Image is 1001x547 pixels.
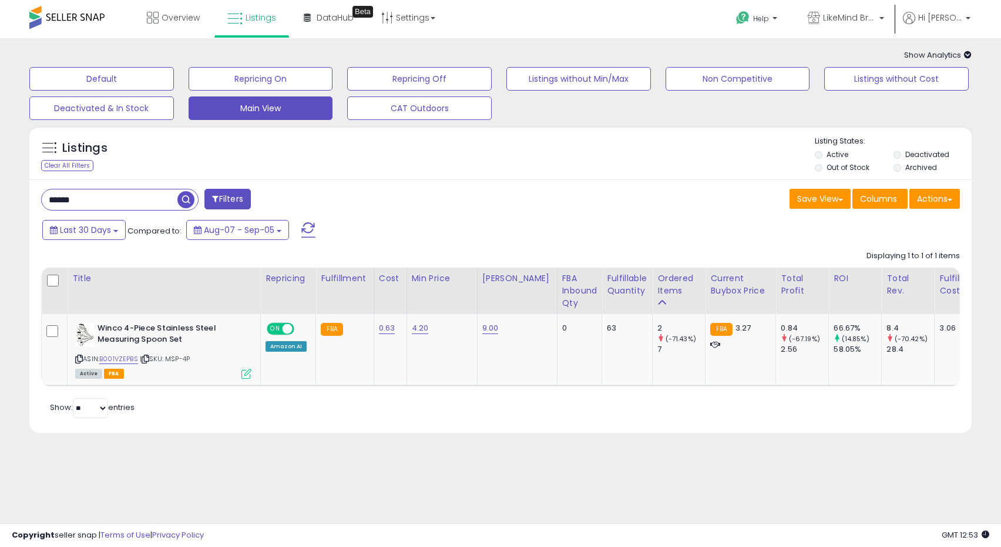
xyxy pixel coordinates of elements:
[827,149,848,159] label: Active
[789,334,820,343] small: (-67.19%)
[562,272,597,309] div: FBA inbound Qty
[790,189,851,209] button: Save View
[104,369,124,379] span: FBA
[75,369,102,379] span: All listings currently available for purchase on Amazon
[753,14,769,24] span: Help
[834,323,881,333] div: 66.67%
[905,149,949,159] label: Deactivated
[666,67,810,91] button: Non Competitive
[347,67,492,91] button: Repricing Off
[204,189,250,209] button: Filters
[127,225,182,236] span: Compared to:
[905,162,937,172] label: Archived
[657,272,700,297] div: Ordered Items
[99,354,138,364] a: B001VZEPBS
[62,140,108,156] h5: Listings
[379,272,402,285] div: Cost
[75,323,251,378] div: ASIN:
[607,272,647,297] div: Fulfillable Quantity
[41,160,93,171] div: Clear All Filters
[29,67,174,91] button: Default
[482,272,552,285] div: [PERSON_NAME]
[895,334,928,343] small: (-70.42%)
[162,12,200,24] span: Overview
[266,341,307,352] div: Amazon AI
[268,324,283,334] span: ON
[29,96,174,120] button: Deactivated & In Stock
[903,12,970,38] a: Hi [PERSON_NAME]
[50,402,135,413] span: Show: entries
[842,334,869,343] small: (14.85%)
[189,67,333,91] button: Repricing On
[412,322,429,334] a: 4.20
[347,96,492,120] button: CAT Outdoors
[781,344,828,355] div: 2.56
[657,323,705,333] div: 2
[266,272,311,285] div: Repricing
[98,323,240,348] b: Winco 4-Piece Stainless Steel Measuring Spoon Set
[827,162,869,172] label: Out of Stock
[321,272,368,285] div: Fulfillment
[246,12,276,24] span: Listings
[886,323,934,333] div: 8.4
[939,323,980,333] div: 3.06
[860,193,897,205] span: Columns
[824,67,969,91] button: Listings without Cost
[607,323,643,333] div: 63
[852,189,908,209] button: Columns
[42,220,126,240] button: Last 30 Days
[781,272,824,297] div: Total Profit
[412,272,472,285] div: Min Price
[321,323,342,336] small: FBA
[727,2,789,38] a: Help
[482,322,499,334] a: 9.00
[823,12,876,24] span: LikeMind Brands
[562,323,593,333] div: 0
[834,344,881,355] div: 58.05%
[75,323,95,346] img: 41dUTMihGSL._SL40_.jpg
[666,334,696,343] small: (-71.43%)
[939,272,985,297] div: Fulfillment Cost
[834,272,876,285] div: ROI
[886,272,929,297] div: Total Rev.
[506,67,651,91] button: Listings without Min/Max
[293,324,311,334] span: OFF
[781,323,828,333] div: 0.84
[379,322,395,334] a: 0.63
[60,224,111,236] span: Last 30 Days
[657,344,705,355] div: 7
[189,96,333,120] button: Main View
[735,322,751,333] span: 3.27
[886,344,934,355] div: 28.4
[710,323,732,336] small: FBA
[317,12,354,24] span: DataHub
[140,354,190,363] span: | SKU: MSP-4P
[918,12,962,24] span: Hi [PERSON_NAME]
[352,6,373,18] div: Tooltip anchor
[735,11,750,25] i: Get Help
[186,220,289,240] button: Aug-07 - Sep-05
[904,49,972,61] span: Show Analytics
[710,272,771,297] div: Current Buybox Price
[866,251,960,262] div: Displaying 1 to 1 of 1 items
[204,224,274,236] span: Aug-07 - Sep-05
[815,136,971,147] p: Listing States:
[72,272,256,285] div: Title
[909,189,960,209] button: Actions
